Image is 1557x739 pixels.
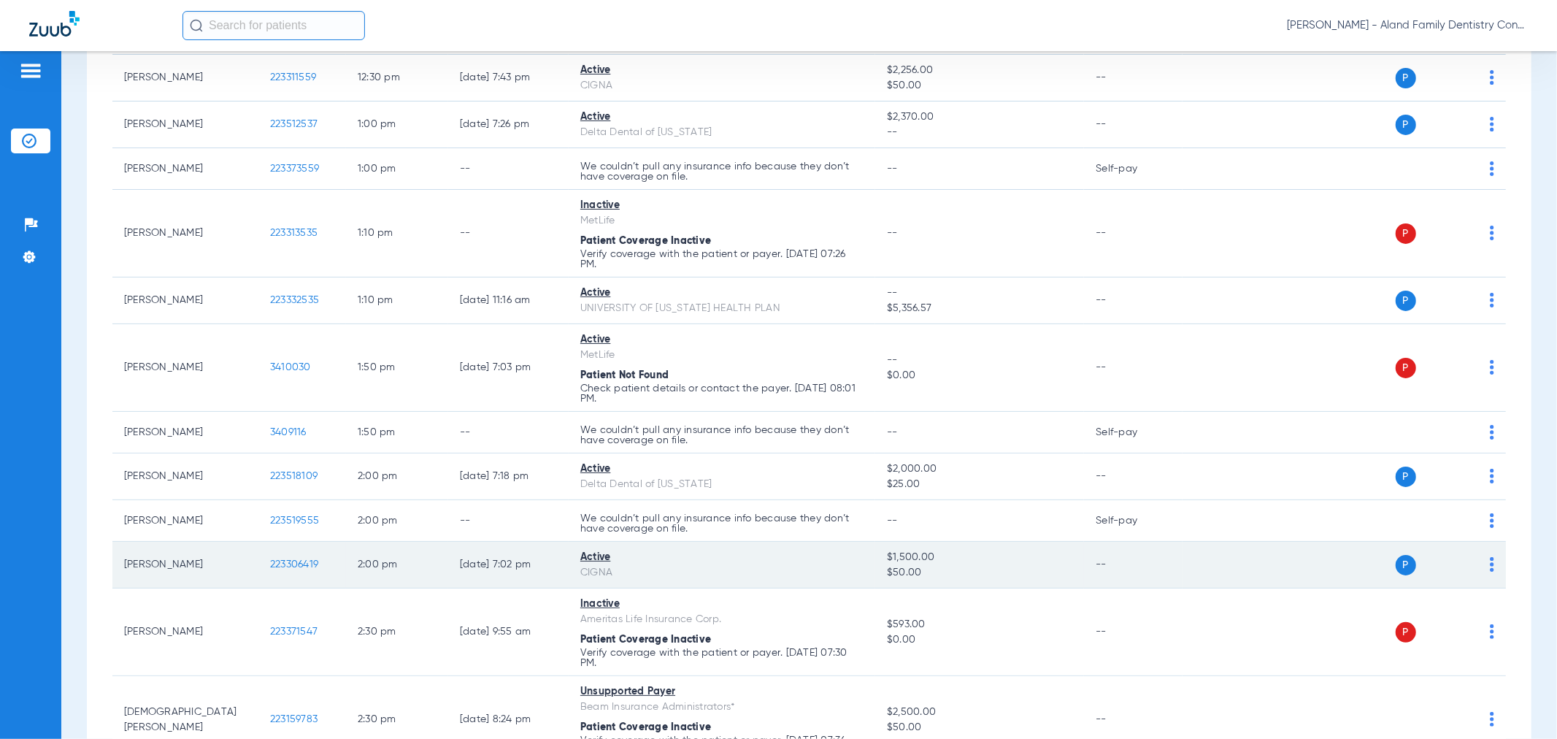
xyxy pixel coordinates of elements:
span: P [1396,358,1416,378]
td: [DATE] 7:26 PM [448,102,569,148]
td: 1:00 PM [346,102,448,148]
span: -- [887,228,898,238]
td: 2:00 PM [346,453,448,500]
td: 1:50 PM [346,412,448,453]
span: 223518109 [270,471,318,481]
td: -- [1084,589,1183,676]
span: $50.00 [887,565,1072,581]
div: Inactive [580,198,864,213]
td: Self-pay [1084,500,1183,542]
img: Search Icon [190,19,203,32]
span: 223512537 [270,119,318,129]
div: Unsupported Payer [580,684,864,700]
span: 223306419 [270,559,318,570]
span: 223519555 [270,516,319,526]
span: -- [887,164,898,174]
span: $2,000.00 [887,462,1072,477]
img: group-dot-blue.svg [1490,624,1494,639]
span: $50.00 [887,720,1072,735]
td: [DATE] 11:16 AM [448,277,569,324]
span: [PERSON_NAME] - Aland Family Dentistry Continental [1287,18,1528,33]
img: hamburger-icon [19,62,42,80]
span: $0.00 [887,368,1072,383]
img: group-dot-blue.svg [1490,469,1494,483]
td: -- [448,148,569,190]
img: group-dot-blue.svg [1490,425,1494,440]
span: 3410030 [270,362,311,372]
span: 223373559 [270,164,319,174]
div: MetLife [580,348,864,363]
td: -- [448,500,569,542]
td: 2:00 PM [346,542,448,589]
span: -- [887,286,1072,301]
span: P [1396,115,1416,135]
span: -- [887,125,1072,140]
td: -- [448,190,569,277]
td: 1:00 PM [346,148,448,190]
td: -- [1084,453,1183,500]
div: Beam Insurance Administrators* [580,700,864,715]
p: We couldn’t pull any insurance info because they don’t have coverage on file. [580,513,864,534]
span: 223313535 [270,228,318,238]
span: $2,370.00 [887,110,1072,125]
td: -- [448,412,569,453]
span: P [1396,467,1416,487]
td: [PERSON_NAME] [112,190,258,277]
p: We couldn’t pull any insurance info because they don’t have coverage on file. [580,161,864,182]
td: 2:00 PM [346,500,448,542]
td: [DATE] 9:55 AM [448,589,569,676]
td: 1:10 PM [346,277,448,324]
span: P [1396,223,1416,244]
span: P [1396,622,1416,643]
span: P [1396,291,1416,311]
p: Verify coverage with the patient or payer. [DATE] 07:26 PM. [580,249,864,269]
p: Check patient details or contact the payer. [DATE] 08:01 PM. [580,383,864,404]
span: Patient Not Found [580,370,669,380]
td: 2:30 PM [346,589,448,676]
div: Active [580,110,864,125]
span: $593.00 [887,617,1072,632]
span: $25.00 [887,477,1072,492]
img: Zuub Logo [29,11,80,37]
td: [PERSON_NAME] [112,102,258,148]
span: 223371547 [270,627,318,637]
span: -- [887,427,898,437]
img: group-dot-blue.svg [1490,117,1494,131]
img: group-dot-blue.svg [1490,293,1494,307]
span: Patient Coverage Inactive [580,635,711,645]
td: [PERSON_NAME] [112,412,258,453]
td: [PERSON_NAME] [112,324,258,412]
span: $1,500.00 [887,550,1072,565]
span: Patient Coverage Inactive [580,722,711,732]
p: We couldn’t pull any insurance info because they don’t have coverage on file. [580,425,864,445]
td: [DATE] 7:02 PM [448,542,569,589]
iframe: Chat Widget [1484,669,1557,739]
div: Active [580,332,864,348]
span: $0.00 [887,632,1072,648]
td: [DATE] 7:03 PM [448,324,569,412]
td: [PERSON_NAME] [112,542,258,589]
img: group-dot-blue.svg [1490,161,1494,176]
div: Active [580,550,864,565]
span: 223332535 [270,295,319,305]
td: -- [1084,542,1183,589]
div: Active [580,286,864,301]
td: 1:50 PM [346,324,448,412]
td: -- [1084,190,1183,277]
td: [PERSON_NAME] [112,148,258,190]
div: MetLife [580,213,864,229]
td: Self-pay [1084,148,1183,190]
div: Active [580,63,864,78]
span: -- [887,353,1072,368]
p: Verify coverage with the patient or payer. [DATE] 07:30 PM. [580,648,864,668]
span: 3409116 [270,427,307,437]
img: group-dot-blue.svg [1490,70,1494,85]
div: Delta Dental of [US_STATE] [580,477,864,492]
td: [PERSON_NAME] [112,500,258,542]
td: 12:30 PM [346,55,448,102]
img: group-dot-blue.svg [1490,557,1494,572]
td: [PERSON_NAME] [112,277,258,324]
td: Self-pay [1084,412,1183,453]
td: -- [1084,55,1183,102]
